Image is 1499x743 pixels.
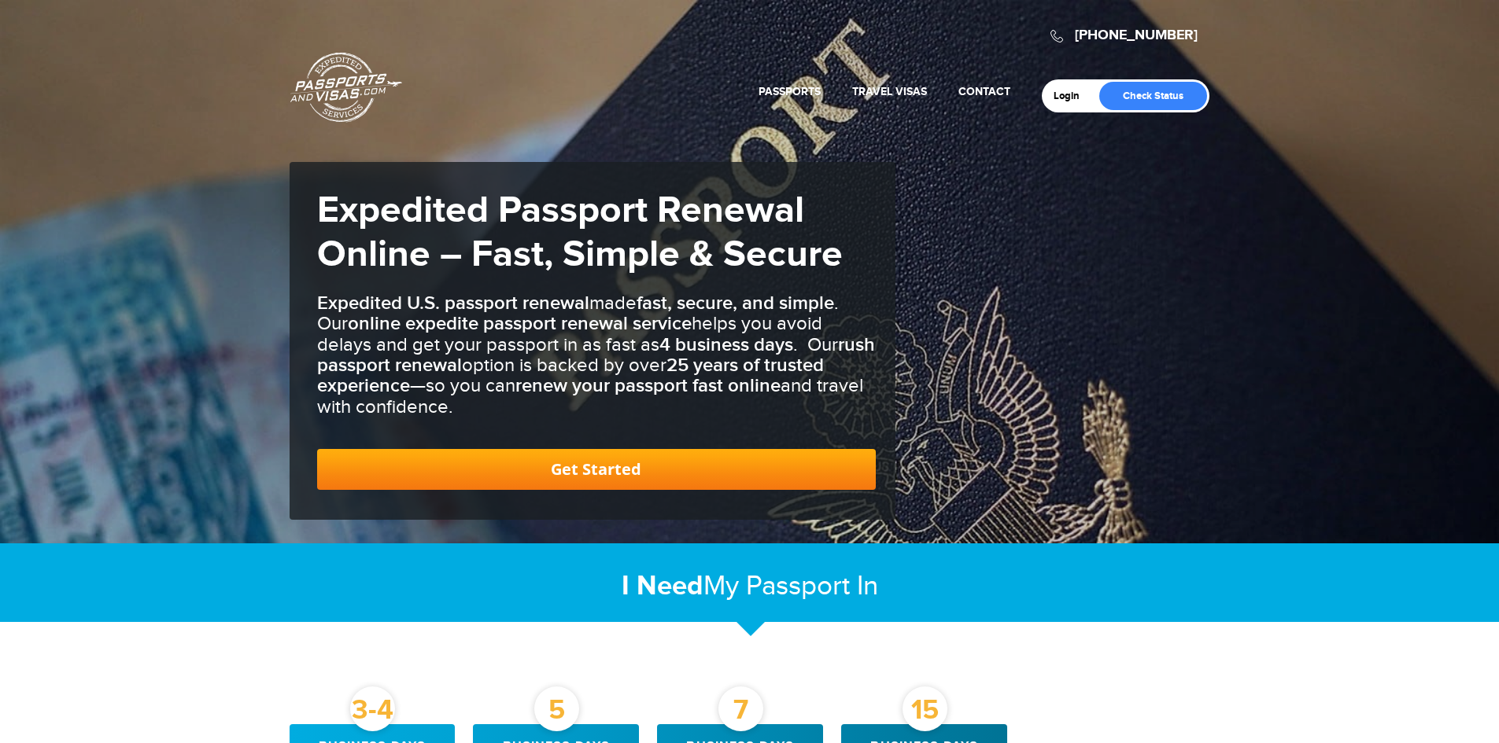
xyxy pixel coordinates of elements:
b: renew your passport fast online [515,374,781,397]
b: fast, secure, and simple [637,292,834,314]
b: 25 years of trusted experience [317,354,824,397]
div: 7 [718,686,763,731]
div: 3-4 [350,686,395,731]
b: online expedite passport renewal service [348,312,692,335]
b: Expedited U.S. passport renewal [317,292,589,314]
span: Passport In [746,570,878,602]
a: Passports & [DOMAIN_NAME] [290,52,402,123]
b: 4 business days [659,333,793,356]
a: Get Started [317,449,876,490]
h3: made . Our helps you avoid delays and get your passport in as fast as . Our option is backed by o... [317,293,876,417]
div: 5 [534,686,579,731]
a: [PHONE_NUMBER] [1075,27,1198,44]
a: Travel Visas [852,85,927,98]
a: Passports [759,85,821,98]
a: Login [1054,90,1091,102]
h2: My [290,569,1210,603]
b: rush passport renewal [317,333,875,377]
div: 15 [903,686,947,731]
a: Contact [958,85,1010,98]
a: Check Status [1099,82,1207,110]
strong: I Need [622,569,703,603]
strong: Expedited Passport Renewal Online – Fast, Simple & Secure [317,188,843,278]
